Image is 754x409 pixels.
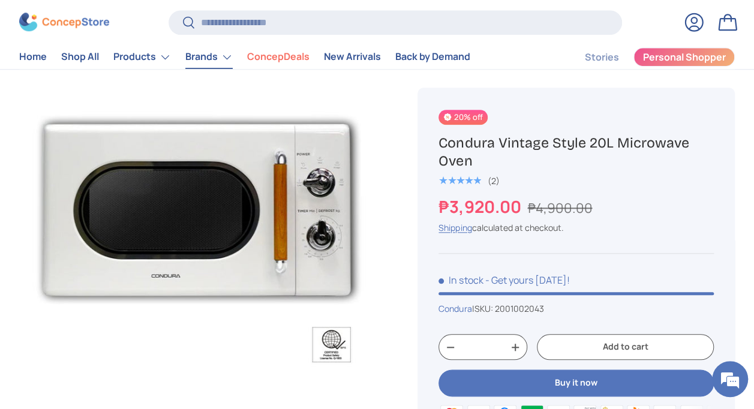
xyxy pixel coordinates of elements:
[556,45,735,69] nav: Secondary
[247,46,310,69] a: ConcepDeals
[19,30,379,390] media-gallery: Gallery Viewer
[438,175,481,187] span: ★★★★★
[585,46,619,69] a: Stories
[438,195,524,218] strong: ₱3,920.00
[324,46,381,69] a: New Arrivals
[19,45,470,69] nav: Primary
[438,221,714,234] div: calculated at checkout.
[438,369,714,396] button: Buy it now
[61,46,99,69] a: Shop All
[438,134,714,170] h1: Condura Vintage Style 20L Microwave Oven
[487,176,499,185] div: (2)
[70,126,166,247] span: We're online!
[19,46,47,69] a: Home
[438,273,483,287] span: In stock
[527,199,592,217] s: ₱4,900.00
[178,45,240,69] summary: Brands
[438,303,471,314] a: Condura
[485,273,569,287] p: - Get yours [DATE]!
[6,278,229,320] textarea: Type your message and hit 'Enter'
[19,13,109,32] img: ConcepStore
[438,110,487,125] span: 20% off
[106,45,178,69] summary: Products
[471,303,543,314] span: |
[438,222,471,233] a: Shipping
[494,303,543,314] span: 2001002043
[474,303,492,314] span: SKU:
[633,47,735,67] a: Personal Shopper
[395,46,470,69] a: Back by Demand
[197,6,226,35] div: Minimize live chat window
[438,173,499,187] a: 5.0 out of 5.0 stars (2)
[537,335,714,360] button: Add to cart
[62,67,202,83] div: Chat with us now
[438,176,481,187] div: 5.0 out of 5.0 stars
[643,53,726,62] span: Personal Shopper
